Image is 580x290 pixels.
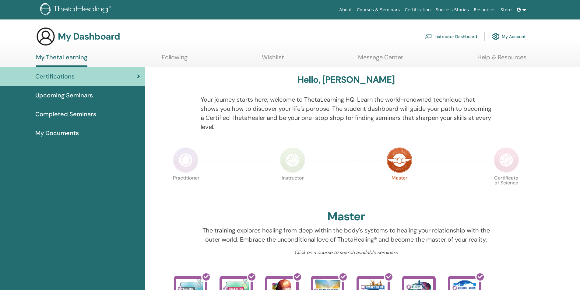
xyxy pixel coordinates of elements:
img: logo.png [40,3,113,17]
img: generic-user-icon.jpg [36,27,55,46]
p: Certificate of Science [494,176,519,201]
p: The training explores healing from deep within the body's systems to healing your relationship wi... [201,226,491,244]
a: About [337,4,354,16]
a: Wishlist [262,54,284,65]
img: Instructor [280,147,305,173]
p: Instructor [280,176,305,201]
img: cog.svg [492,31,499,42]
h3: My Dashboard [58,31,120,42]
img: Certificate of Science [494,147,519,173]
a: Resources [471,4,498,16]
a: Certification [402,4,433,16]
a: Message Center [358,54,403,65]
a: Help & Resources [477,54,526,65]
span: Upcoming Seminars [35,91,93,100]
p: Master [387,176,412,201]
p: Click on a course to search available seminars [201,249,491,256]
p: Practitioner [173,176,199,201]
a: My ThetaLearning [36,54,87,67]
img: Master [387,147,412,173]
a: Success Stories [433,4,471,16]
span: My Documents [35,128,79,138]
span: Certifications [35,72,75,81]
a: Store [498,4,514,16]
a: Following [162,54,188,65]
a: My Account [492,30,526,43]
img: Practitioner [173,147,199,173]
a: Instructor Dashboard [425,30,477,43]
p: Your journey starts here; welcome to ThetaLearning HQ. Learn the world-renowned technique that sh... [201,95,491,131]
span: Completed Seminars [35,110,96,119]
h2: Master [327,210,365,224]
img: chalkboard-teacher.svg [425,34,432,39]
a: Courses & Seminars [354,4,402,16]
h3: Hello, [PERSON_NAME] [297,74,395,85]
